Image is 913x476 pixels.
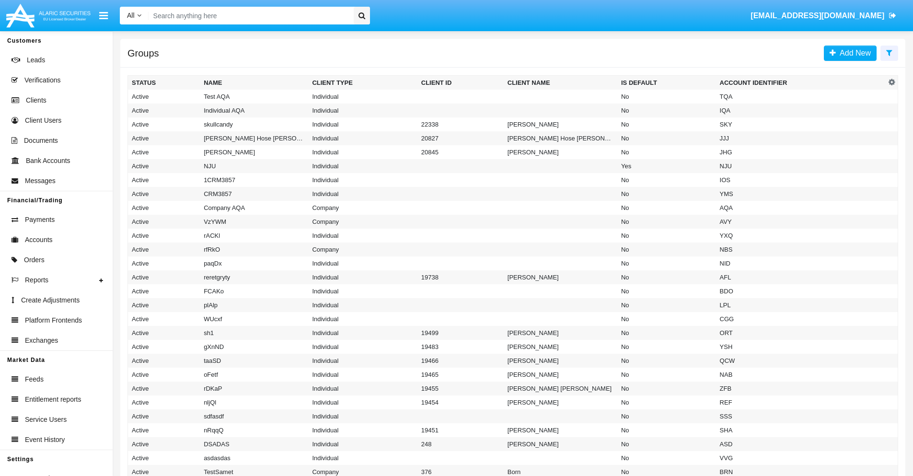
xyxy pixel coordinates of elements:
[308,201,417,215] td: Company
[308,312,417,326] td: Individual
[308,451,417,465] td: Individual
[504,131,617,145] td: [PERSON_NAME] Hose [PERSON_NAME]
[504,145,617,159] td: [PERSON_NAME]
[128,409,200,423] td: Active
[716,409,886,423] td: SSS
[417,326,504,340] td: 19499
[128,187,200,201] td: Active
[127,12,135,19] span: All
[617,104,716,117] td: No
[308,340,417,354] td: Individual
[200,201,308,215] td: Company AQA
[308,229,417,243] td: Individual
[27,55,45,65] span: Leads
[716,76,886,90] th: Account Identifier
[716,90,886,104] td: TQA
[504,76,617,90] th: Client Name
[716,256,886,270] td: NID
[716,104,886,117] td: IQA
[200,131,308,145] td: [PERSON_NAME] Hose [PERSON_NAME]
[716,117,886,131] td: SKY
[617,256,716,270] td: No
[417,340,504,354] td: 19483
[617,368,716,382] td: No
[824,46,877,61] a: Add New
[308,117,417,131] td: Individual
[308,437,417,451] td: Individual
[308,298,417,312] td: Individual
[504,117,617,131] td: [PERSON_NAME]
[617,159,716,173] td: Yes
[128,368,200,382] td: Active
[200,270,308,284] td: reretgryty
[504,326,617,340] td: [PERSON_NAME]
[417,423,504,437] td: 19451
[128,201,200,215] td: Active
[417,76,504,90] th: Client ID
[128,173,200,187] td: Active
[417,117,504,131] td: 22338
[716,298,886,312] td: LPL
[200,423,308,437] td: nRqqQ
[746,2,901,29] a: [EMAIL_ADDRESS][DOMAIN_NAME]
[308,270,417,284] td: Individual
[417,131,504,145] td: 20827
[617,382,716,395] td: No
[716,326,886,340] td: ORT
[128,382,200,395] td: Active
[200,298,308,312] td: plAlp
[200,409,308,423] td: sdfasdf
[200,326,308,340] td: sh1
[308,145,417,159] td: Individual
[504,437,617,451] td: [PERSON_NAME]
[617,354,716,368] td: No
[617,395,716,409] td: No
[308,76,417,90] th: Client Type
[200,90,308,104] td: Test AQA
[308,243,417,256] td: Company
[308,284,417,298] td: Individual
[617,201,716,215] td: No
[308,326,417,340] td: Individual
[25,116,61,126] span: Client Users
[200,187,308,201] td: CRM3857
[24,136,58,146] span: Documents
[308,354,417,368] td: Individual
[25,275,48,285] span: Reports
[617,131,716,145] td: No
[128,326,200,340] td: Active
[200,284,308,298] td: FCAKo
[716,382,886,395] td: ZFB
[751,12,884,20] span: [EMAIL_ADDRESS][DOMAIN_NAME]
[308,409,417,423] td: Individual
[128,159,200,173] td: Active
[128,104,200,117] td: Active
[5,1,92,30] img: Logo image
[128,270,200,284] td: Active
[128,131,200,145] td: Active
[617,409,716,423] td: No
[716,270,886,284] td: AFL
[716,145,886,159] td: JHG
[617,173,716,187] td: No
[200,159,308,173] td: NJU
[25,235,53,245] span: Accounts
[617,312,716,326] td: No
[417,368,504,382] td: 19465
[308,423,417,437] td: Individual
[308,131,417,145] td: Individual
[128,215,200,229] td: Active
[25,176,56,186] span: Messages
[25,336,58,346] span: Exchanges
[200,395,308,409] td: nljQl
[617,270,716,284] td: No
[308,90,417,104] td: Individual
[504,395,617,409] td: [PERSON_NAME]
[417,437,504,451] td: 248
[716,340,886,354] td: YSH
[716,423,886,437] td: SHA
[617,423,716,437] td: No
[26,156,70,166] span: Bank Accounts
[128,451,200,465] td: Active
[25,215,55,225] span: Payments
